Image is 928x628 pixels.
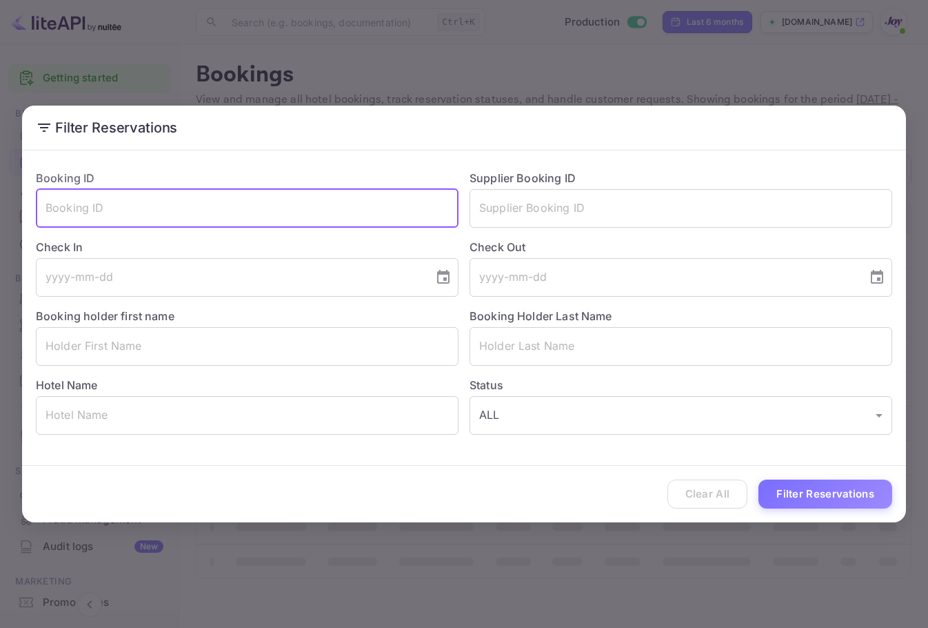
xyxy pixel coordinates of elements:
input: Holder Last Name [470,327,892,366]
label: Hotel Name [36,378,98,392]
input: Supplier Booking ID [470,189,892,228]
button: Filter Reservations [758,480,892,509]
label: Booking ID [36,171,95,185]
button: Choose date [863,264,891,291]
input: Booking ID [36,189,458,228]
label: Check In [36,239,458,255]
button: Choose date [430,264,457,291]
label: Supplier Booking ID [470,171,576,185]
input: Hotel Name [36,396,458,435]
div: ALL [470,396,892,435]
h2: Filter Reservations [22,106,906,150]
input: yyyy-mm-dd [470,258,858,297]
input: yyyy-mm-dd [36,258,424,297]
input: Holder First Name [36,327,458,366]
label: Booking holder first name [36,309,174,323]
label: Booking Holder Last Name [470,309,612,323]
label: Status [470,377,892,393]
label: Check Out [470,239,892,255]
